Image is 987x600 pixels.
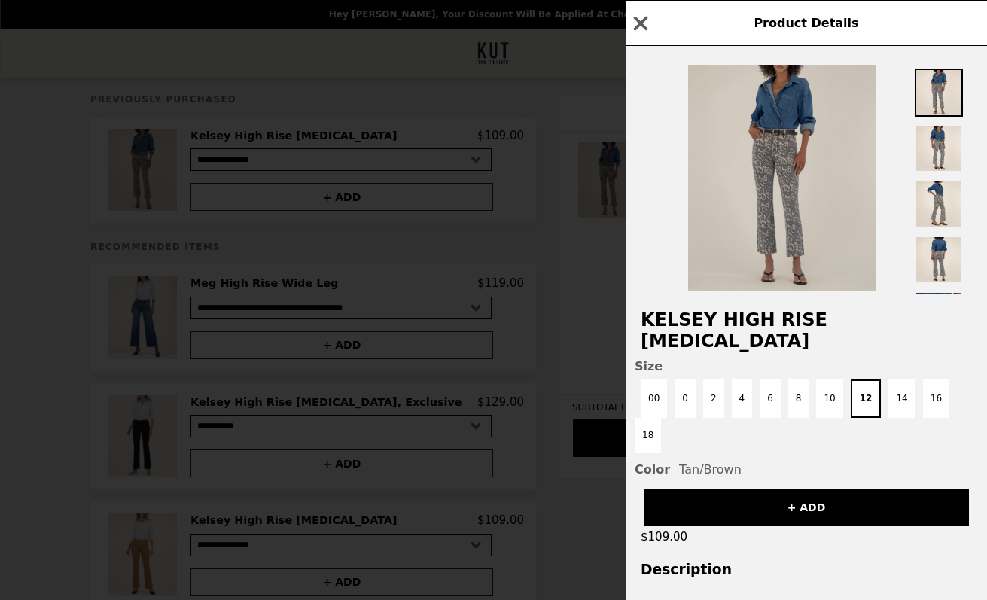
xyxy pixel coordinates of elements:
[915,236,963,284] img: Thumbnail 4
[760,379,781,418] button: 6
[635,462,670,477] span: Color
[635,418,661,453] button: 18
[915,291,963,340] img: Thumbnail 5
[754,16,858,30] span: Product Details
[816,379,842,418] button: 10
[788,379,809,418] button: 8
[626,309,987,352] h2: Kelsey High Rise [MEDICAL_DATA]
[915,124,963,172] img: Thumbnail 2
[635,359,978,373] span: Size
[923,379,949,418] button: 16
[626,526,987,547] div: $109.00
[915,69,963,117] img: Thumbnail 1
[703,379,724,418] button: 2
[675,379,696,418] button: 0
[888,379,915,418] button: 14
[644,489,969,526] button: + ADD
[732,379,753,418] button: 4
[688,65,876,291] img: 12 / Tan/Brown
[626,562,987,577] h3: Description
[851,379,882,418] button: 12
[641,379,667,418] button: 00
[635,462,978,477] div: Tan/Brown
[915,180,963,228] img: Thumbnail 3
